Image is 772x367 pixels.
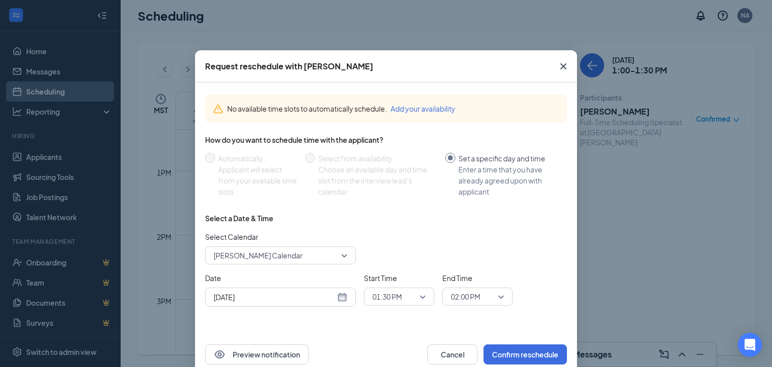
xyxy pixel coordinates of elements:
span: Start Time [364,272,434,284]
span: Select Calendar [205,231,356,242]
div: Select from availability [318,153,437,164]
div: Applicant will select from your available time slots [218,164,297,197]
div: No available time slots to automatically schedule. [227,103,559,114]
div: Enter a time that you have already agreed upon with applicant [458,164,559,197]
div: Choose an available day and time slot from the interview lead’s calendar [318,164,437,197]
button: Cancel [427,344,477,364]
button: Add your availability [391,103,455,114]
svg: Warning [213,104,223,114]
div: Open Intercom Messenger [738,333,762,357]
span: 01:30 PM [372,289,402,304]
button: Confirm reschedule [484,344,567,364]
div: Select a Date & Time [205,213,273,223]
button: EyePreview notification [205,344,309,364]
button: Close [550,50,577,82]
input: Sep 16, 2025 [214,292,335,303]
div: Request reschedule with [PERSON_NAME] [205,61,373,72]
svg: Cross [557,60,569,72]
svg: Eye [214,348,226,360]
span: Date [205,272,356,284]
div: How do you want to schedule time with the applicant? [205,135,567,145]
div: Set a specific day and time [458,153,559,164]
span: 02:00 PM [451,289,480,304]
span: [PERSON_NAME] Calendar [214,248,303,263]
div: Automatically [218,153,297,164]
span: End Time [442,272,513,284]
